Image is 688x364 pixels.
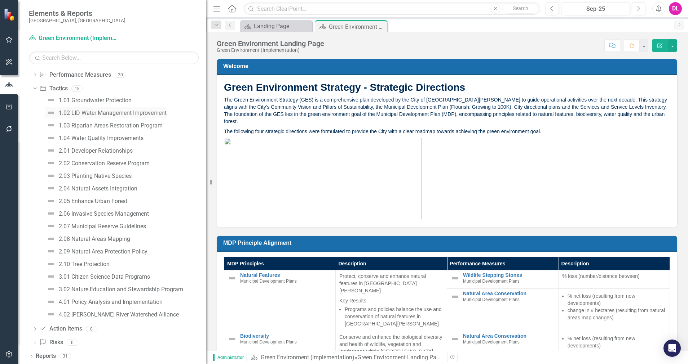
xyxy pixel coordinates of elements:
[336,270,447,331] td: Double-Click to Edit
[669,2,682,15] button: DL
[451,274,459,283] img: Not Defined
[47,234,55,243] img: Not Defined
[47,121,55,130] img: Not Defined
[59,353,71,359] div: 31
[59,311,179,318] div: 4.02 [PERSON_NAME] River Watershed Alliance
[36,352,56,360] a: Reports
[59,97,132,104] div: 1.01 Groundwater Protection
[463,291,555,296] a: Natural Area Conservation
[45,94,132,106] a: 1.01 Groundwater Protection
[59,223,146,230] div: 2.07 Municipal Reserve Guidelines
[223,239,673,246] h3: MDP Principle Alignment
[339,273,426,293] span: Protect, conserve and enhance natural features in [GEOGRAPHIC_DATA][PERSON_NAME]
[59,185,137,192] div: 2.04 Natural Assets Integration
[59,148,133,154] div: 2.01 Developer Relationships
[217,48,324,53] div: Green Environment (Implementation)
[67,340,78,346] div: 0
[224,82,465,93] strong: Green Environment Strategy - Strategic Directions
[562,273,666,280] p: % loss (number/distance between)
[568,349,666,364] li: change in # hectares (resulting from natural areas map changes)
[217,40,324,48] div: Green Environment Landing Page
[47,222,55,230] img: Not Defined
[29,9,125,18] span: Elements & Reports
[47,197,55,205] img: Not Defined
[45,258,110,270] a: 2.10 Tree Protection
[242,22,310,31] a: Landing Page
[329,22,385,31] div: Green Environment Landing Page
[59,198,127,205] div: 2.05 Enhance Urban Forest
[45,107,167,118] a: 1.02 LID Water Management Improvement
[47,272,55,281] img: Not Defined
[59,173,132,179] div: 2.03 Planting Native Species
[45,296,163,307] a: 4.01 Policy Analysis and Implementation
[47,171,55,180] img: Not Defined
[447,270,559,289] td: Double-Click to Edit Right Click for Context Menu
[45,120,163,131] a: 1.03 Riparian Areas Restoration Program
[357,354,442,361] div: Green Environment Landing Page
[47,260,55,268] img: Not Defined
[59,211,149,217] div: 2.06 Invasive Species Management
[240,333,332,339] a: Biodiversity
[345,306,443,327] li: Programs and policies balance the use and conservation of natural features in [GEOGRAPHIC_DATA][P...
[45,183,137,194] a: 2.04 Natural Assets Integration
[29,18,125,23] small: [GEOGRAPHIC_DATA], [GEOGRAPHIC_DATA]
[59,135,144,141] div: 1.04 Water Quality Improvements
[39,338,63,347] a: Risks
[45,208,149,219] a: 2.06 Invasive Species Management
[47,134,55,142] img: Not Defined
[39,85,67,93] a: Tactics
[59,248,147,255] div: 2.09 Natural Area Protection Policy
[59,299,163,305] div: 4.01 Policy Analysis and Implementation
[463,340,520,345] span: Municipal Development Plans
[45,246,147,257] a: 2.09 Natural Area Protection Policy
[240,340,297,345] span: Municipal Development Plans
[240,279,297,284] span: Municipal Development Plans
[339,296,443,304] p: Key Results:
[513,5,528,11] span: Search
[463,297,520,302] span: Municipal Development Plans
[59,160,150,167] div: 2.02 Conservation Reserve Program
[47,285,55,293] img: Not Defined
[228,335,237,343] img: Not Defined
[47,146,55,155] img: Not Defined
[45,145,133,156] a: 2.01 Developer Relationships
[45,220,146,232] a: 2.07 Municipal Reserve Guidelines
[224,96,670,126] p: The Green Environment Strategy (GES) is a comprehensive plan developed by the City of [GEOGRAPHIC...
[47,310,55,319] img: Not Defined
[39,71,111,79] a: Performance Measures
[568,307,666,321] li: change in # hectares (resulting from natural areas map changes)
[561,2,630,15] button: Sep-25
[463,333,555,339] a: Natural Area Conservation
[502,4,538,14] button: Search
[47,108,55,117] img: Not Defined
[45,157,150,169] a: 2.02 Conservation Reserve Program
[224,126,670,136] p: The following four strategic directions were formulated to provide the City with a clear roadmap ...
[240,273,332,278] a: Natural Features
[45,233,130,244] a: 2.08 Natural Areas Mapping
[47,184,55,193] img: Not Defined
[559,289,670,331] td: Double-Click to Edit
[45,309,179,320] a: 4.02 [PERSON_NAME] River Watershed Alliance
[29,51,199,64] input: Search Below...
[47,247,55,256] img: Not Defined
[254,22,310,31] div: Landing Page
[568,335,666,349] li: % net loss (resulting from new developments)
[463,273,555,278] a: Wildlife Stepping Stones
[261,354,354,361] a: Green Environment (Implementation)
[45,283,183,295] a: 3.02 Nature Education and Stewardship Program
[29,34,119,42] a: Green Environment (Implementation)
[59,236,130,242] div: 2.08 Natural Areas Mapping
[47,297,55,306] img: Not Defined
[45,195,127,207] a: 2.05 Enhance Urban Forest
[559,270,670,289] td: Double-Click to Edit
[59,286,183,293] div: 3.02 Nature Education and Stewardship Program
[339,333,443,362] p: Conserve and enhance the biological diversity and health of wildlife, vegetation and landscapes w...
[86,326,97,332] div: 0
[47,159,55,167] img: Not Defined
[59,110,167,116] div: 1.02 LID Water Management Improvement
[663,340,681,357] div: Open Intercom Messenger
[47,209,55,218] img: Not Defined
[59,274,150,280] div: 3.01 Citizen Science Data Programs
[463,279,520,284] span: Municipal Development Plans
[564,5,627,13] div: Sep-25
